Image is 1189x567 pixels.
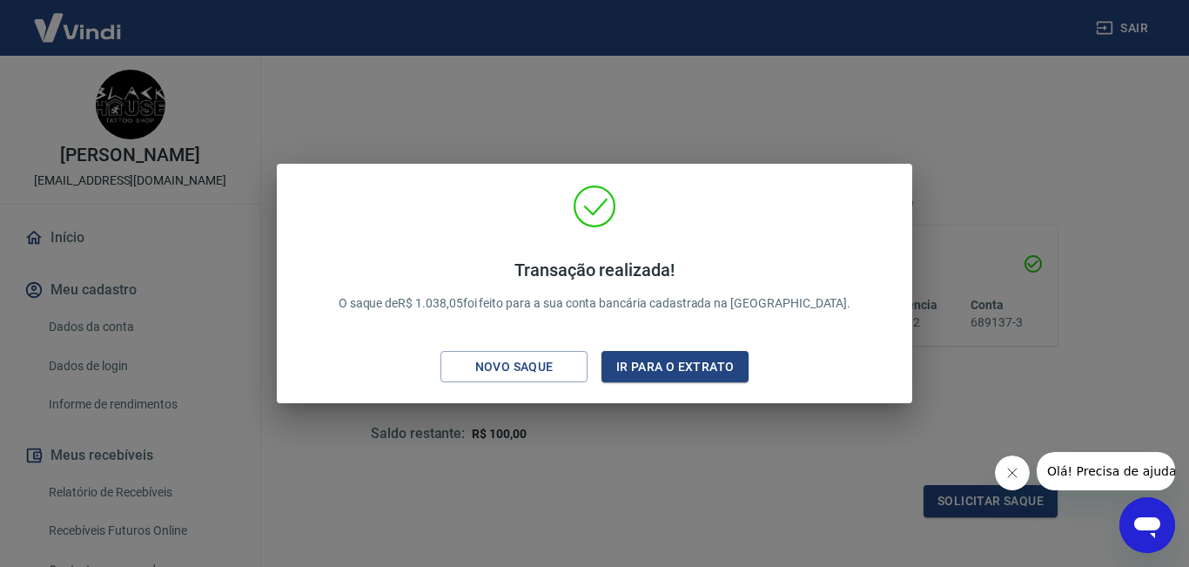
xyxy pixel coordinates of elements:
p: O saque de R$ 1.038,05 foi feito para a sua conta bancária cadastrada na [GEOGRAPHIC_DATA]. [339,260,851,313]
button: Ir para o extrato [601,351,749,383]
iframe: Botão para abrir a janela de mensagens [1119,497,1175,553]
span: Olá! Precisa de ajuda? [10,12,146,26]
button: Novo saque [440,351,588,383]
h4: Transação realizada! [339,260,851,280]
iframe: Mensagem da empresa [1037,452,1175,490]
div: Novo saque [454,356,574,378]
iframe: Fechar mensagem [995,456,1030,490]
